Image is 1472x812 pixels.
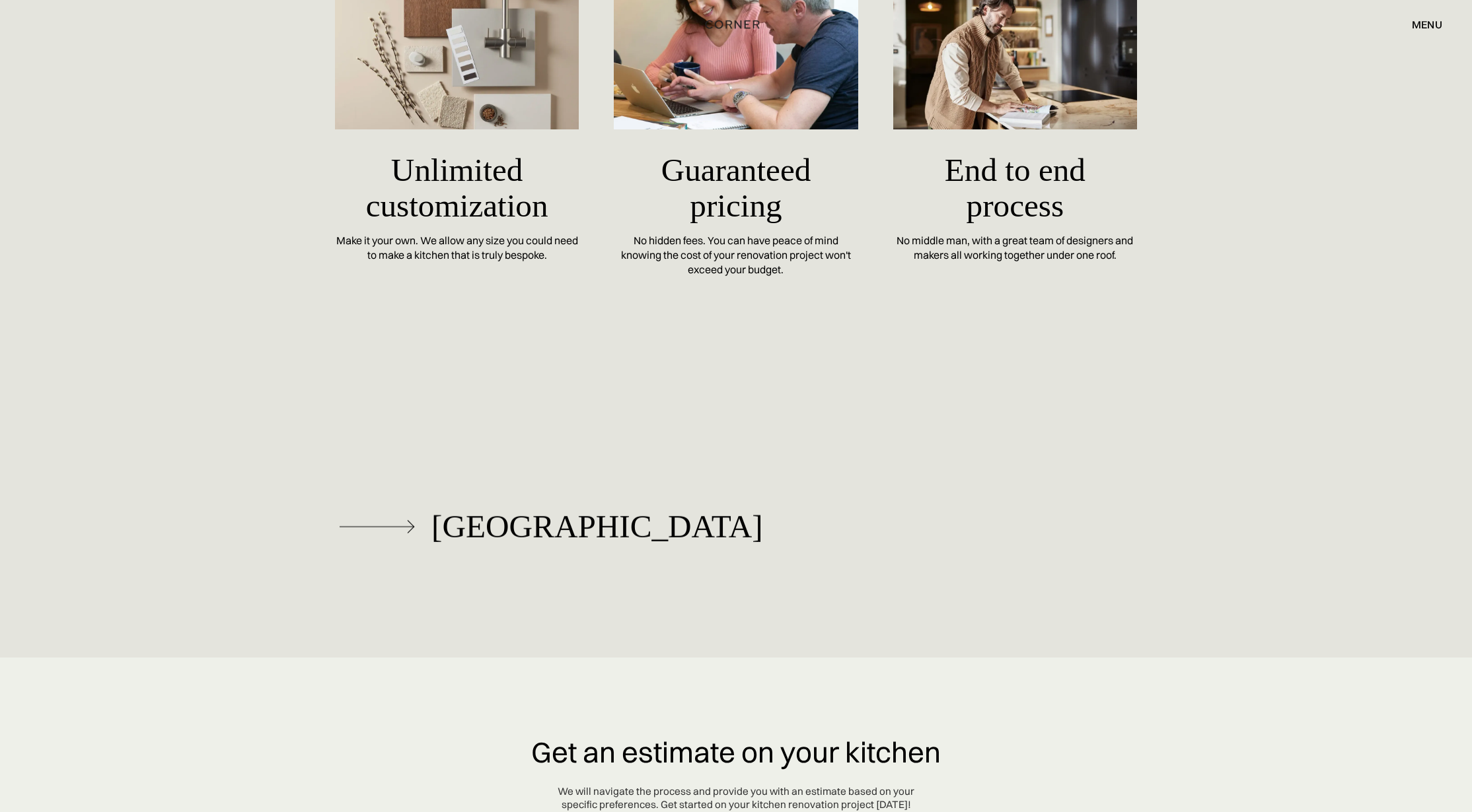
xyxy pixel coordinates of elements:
[340,461,763,575] a: [GEOGRAPHIC_DATA]
[431,509,763,545] div: [GEOGRAPHIC_DATA]
[1412,19,1442,30] div: menu
[614,234,858,277] div: No hidden fees. You can have peace of mind knowing the cost of your renovation project won't exce...
[531,737,941,768] h3: Get an estimate on your kitchen
[614,143,858,234] h5: Guaranteed pricing
[893,234,1138,262] div: No middle man, with a great team of designers and makers all working together under one roof.
[893,143,1138,234] h5: End to end process
[1399,13,1442,36] div: menu
[335,234,579,262] div: Make it your own. We allow any size you could need to make a kitchen that is truly bespoke.
[335,143,579,234] h5: Unlimited customization
[675,16,797,33] a: home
